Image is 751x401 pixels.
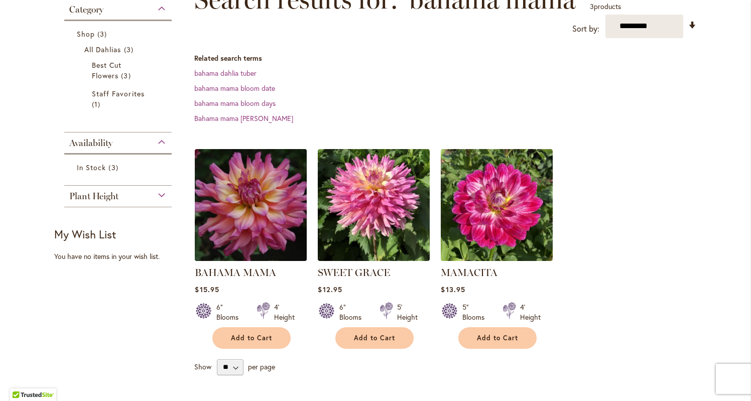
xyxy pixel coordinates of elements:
span: $13.95 [441,285,465,294]
a: SWEET GRACE [318,266,390,279]
span: In Stock [77,163,106,172]
dt: Related search terms [194,53,697,63]
a: bahama mama bloom days [194,98,276,108]
span: 1 [92,99,103,109]
a: In Stock 3 [77,162,162,173]
label: Sort by: [572,20,599,38]
span: 3 [108,162,120,173]
div: 4' Height [274,302,295,322]
a: Bahama mama [PERSON_NAME] [194,113,293,123]
span: per page [248,361,275,371]
a: Shop [77,29,162,39]
a: MAMACITA [441,266,497,279]
div: 5' Height [397,302,418,322]
span: 3 [124,44,136,55]
a: All Dahlias [84,44,154,55]
div: 6" Blooms [339,302,367,322]
span: 3 [121,70,133,81]
a: Bahama Mama [195,253,307,263]
span: Add to Cart [231,334,272,342]
span: 3 [590,2,594,11]
iframe: Launch Accessibility Center [8,365,36,393]
img: Bahama Mama [192,146,310,263]
strong: My Wish List [54,227,116,241]
a: bahama mama bloom date [194,83,275,93]
div: 6" Blooms [216,302,244,322]
img: SWEET GRACE [318,149,430,261]
span: Best Cut Flowers [92,60,121,80]
a: Mamacita [441,253,553,263]
span: $12.95 [318,285,342,294]
div: You have no items in your wish list. [54,251,188,261]
a: Best Cut Flowers [92,60,147,81]
div: 5" Blooms [462,302,490,322]
span: Availability [69,138,112,149]
span: 3 [97,29,109,39]
span: $15.95 [195,285,219,294]
a: bahama dahlia tuber [194,68,257,78]
span: Category [69,4,103,15]
span: Shop [77,29,95,39]
span: Add to Cart [477,334,518,342]
span: Show [194,361,211,371]
img: Mamacita [441,149,553,261]
button: Add to Cart [458,327,537,349]
span: Staff Favorites [92,89,145,98]
span: Plant Height [69,191,118,202]
a: BAHAMA MAMA [195,266,276,279]
a: Staff Favorites [92,88,147,109]
span: All Dahlias [84,45,121,54]
span: Add to Cart [354,334,395,342]
div: 4' Height [520,302,541,322]
button: Add to Cart [212,327,291,349]
button: Add to Cart [335,327,414,349]
a: SWEET GRACE [318,253,430,263]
